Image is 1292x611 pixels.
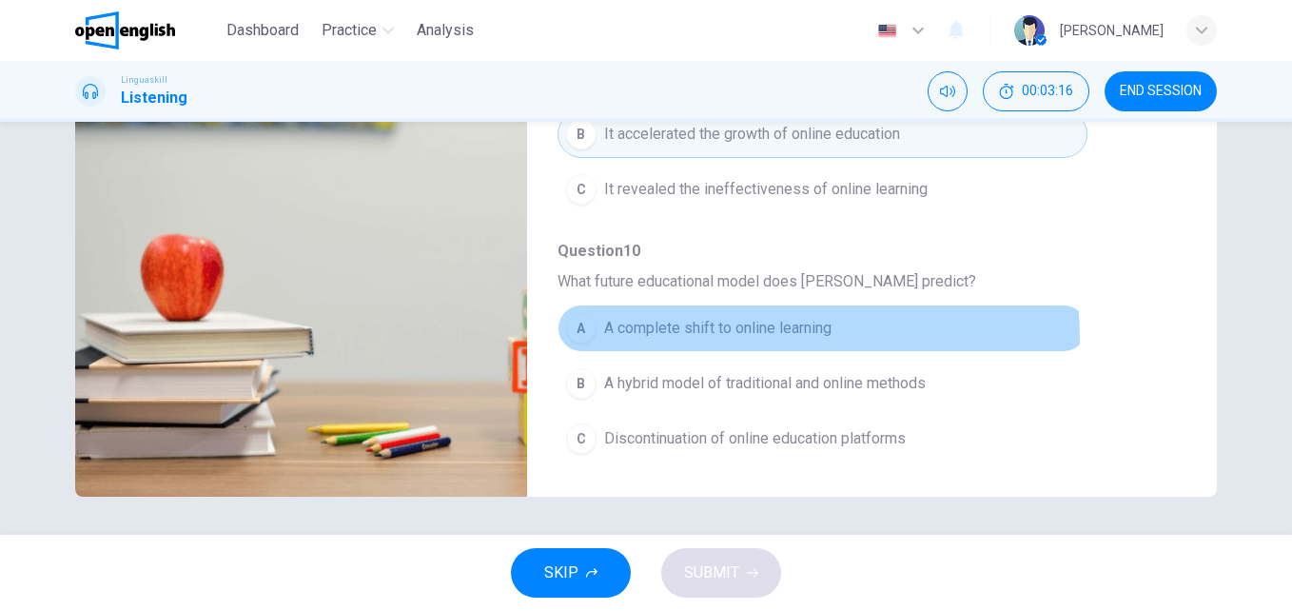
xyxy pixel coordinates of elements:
button: Dashboard [219,13,306,48]
h1: Listening [121,87,187,109]
span: Dashboard [226,19,299,42]
span: Linguaskill [121,73,167,87]
span: Discontinuation of online education platforms [604,427,906,450]
span: A complete shift to online learning [604,317,832,340]
div: A [566,313,597,344]
button: END SESSION [1105,71,1217,111]
div: Hide [983,71,1089,111]
span: 00:03:16 [1022,84,1073,99]
button: SKIP [511,548,631,598]
button: BIt accelerated the growth of online education [558,110,1087,158]
img: Listen to Emma Johnson, a specialist of online learning, discussing the evolution of online educa... [75,53,527,497]
a: OpenEnglish logo [75,11,219,49]
div: B [566,368,597,399]
span: Practice [322,19,377,42]
img: Profile picture [1014,15,1045,46]
span: It accelerated the growth of online education [604,123,900,146]
div: [PERSON_NAME] [1060,19,1164,42]
span: Question 10 [558,240,1156,263]
span: It revealed the ineffectiveness of online learning [604,178,928,201]
span: Analysis [417,19,474,42]
button: Analysis [409,13,481,48]
span: A hybrid model of traditional and online methods [604,372,926,395]
div: Mute [928,71,968,111]
span: What future educational model does [PERSON_NAME] predict? [558,270,1156,293]
span: SKIP [544,560,578,586]
span: END SESSION [1120,84,1202,99]
button: CIt revealed the ineffectiveness of online learning [558,166,1087,213]
button: AA complete shift to online learning [558,305,1087,352]
div: C [566,174,597,205]
button: BA hybrid model of traditional and online methods [558,360,1087,407]
button: Practice [314,13,401,48]
button: CDiscontinuation of online education platforms [558,415,1087,463]
div: C [566,424,597,454]
button: 00:03:16 [983,71,1089,111]
img: OpenEnglish logo [75,11,175,49]
img: en [875,24,899,38]
div: B [566,119,597,149]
